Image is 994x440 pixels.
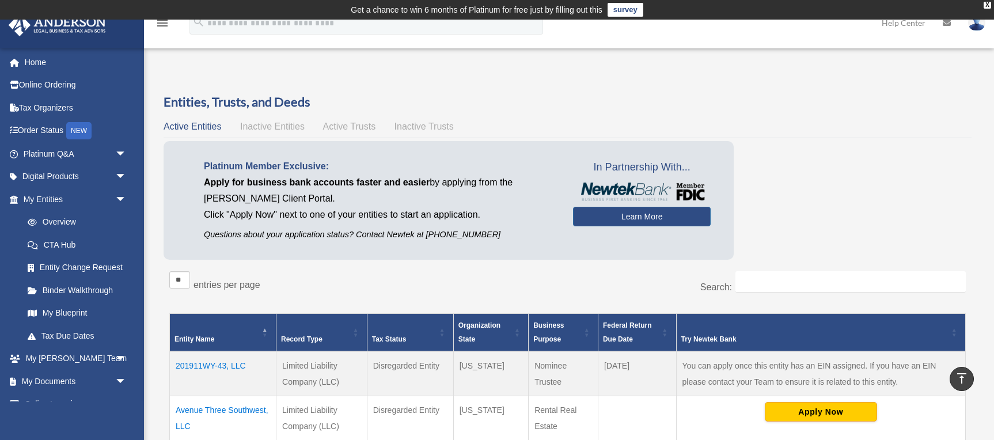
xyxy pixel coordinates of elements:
[170,314,276,352] th: Entity Name: Activate to invert sorting
[453,314,528,352] th: Organization State: Activate to sort
[573,207,711,226] a: Learn More
[8,51,144,74] a: Home
[950,367,974,391] a: vertical_align_top
[603,321,652,343] span: Federal Return Due Date
[204,227,556,242] p: Questions about your application status? Contact Newtek at [PHONE_NUMBER]
[204,177,430,187] span: Apply for business bank accounts faster and easier
[676,351,965,396] td: You can apply once this entity has an EIN assigned. If you have an EIN please contact your Team t...
[529,351,598,396] td: Nominee Trustee
[323,122,376,131] span: Active Trusts
[16,279,138,302] a: Binder Walkthrough
[968,14,985,31] img: User Pic
[676,314,965,352] th: Try Newtek Bank : Activate to sort
[115,347,138,371] span: arrow_drop_down
[394,122,454,131] span: Inactive Trusts
[16,324,138,347] a: Tax Due Dates
[281,335,323,343] span: Record Type
[115,188,138,211] span: arrow_drop_down
[204,158,556,175] p: Platinum Member Exclusive:
[276,351,367,396] td: Limited Liability Company (LLC)
[8,74,144,97] a: Online Ordering
[573,158,711,177] span: In Partnership With...
[16,256,138,279] a: Entity Change Request
[240,122,305,131] span: Inactive Entities
[115,165,138,189] span: arrow_drop_down
[16,211,132,234] a: Overview
[164,122,221,131] span: Active Entities
[204,175,556,207] p: by applying from the [PERSON_NAME] Client Portal.
[8,370,144,393] a: My Documentsarrow_drop_down
[8,188,138,211] a: My Entitiesarrow_drop_down
[5,14,109,36] img: Anderson Advisors Platinum Portal
[194,280,260,290] label: entries per page
[351,3,602,17] div: Get a chance to win 6 months of Platinum for free just by filling out this
[174,335,214,343] span: Entity Name
[170,351,276,396] td: 201911WY-43, LLC
[66,122,92,139] div: NEW
[16,233,138,256] a: CTA Hub
[115,370,138,393] span: arrow_drop_down
[453,351,528,396] td: [US_STATE]
[155,16,169,30] i: menu
[372,335,407,343] span: Tax Status
[8,393,144,416] a: Online Learningarrow_drop_down
[8,347,144,370] a: My [PERSON_NAME] Teamarrow_drop_down
[115,142,138,166] span: arrow_drop_down
[16,302,138,325] a: My Blueprint
[192,16,205,28] i: search
[765,402,877,422] button: Apply Now
[955,371,969,385] i: vertical_align_top
[598,351,676,396] td: [DATE]
[8,142,144,165] a: Platinum Q&Aarrow_drop_down
[700,282,732,292] label: Search:
[367,314,453,352] th: Tax Status: Activate to sort
[681,332,948,346] div: Try Newtek Bank
[608,3,643,17] a: survey
[458,321,500,343] span: Organization State
[155,20,169,30] a: menu
[164,93,972,111] h3: Entities, Trusts, and Deeds
[115,393,138,416] span: arrow_drop_down
[204,207,556,223] p: Click "Apply Now" next to one of your entities to start an application.
[8,119,144,143] a: Order StatusNEW
[533,321,564,343] span: Business Purpose
[984,2,991,9] div: close
[8,96,144,119] a: Tax Organizers
[529,314,598,352] th: Business Purpose: Activate to sort
[579,183,705,201] img: NewtekBankLogoSM.png
[8,165,144,188] a: Digital Productsarrow_drop_down
[598,314,676,352] th: Federal Return Due Date: Activate to sort
[367,351,453,396] td: Disregarded Entity
[276,314,367,352] th: Record Type: Activate to sort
